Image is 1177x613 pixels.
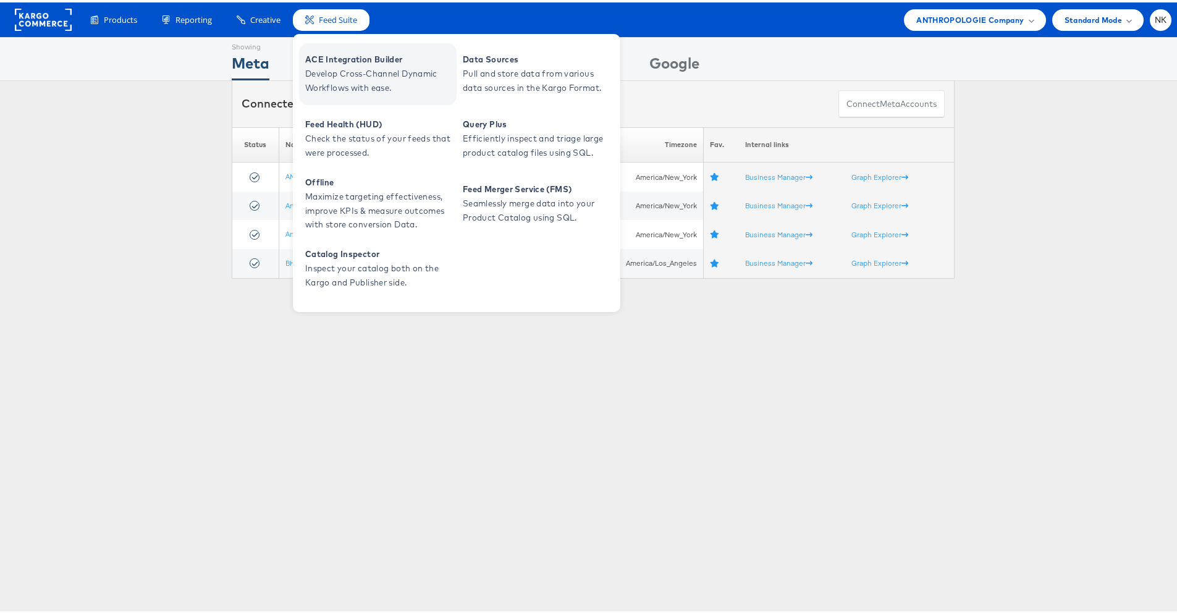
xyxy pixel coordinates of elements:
a: ACE Integration Builder Develop Cross-Channel Dynamic Workflows with ease. [299,41,457,103]
span: Query Plus [463,115,611,129]
a: Feed Health (HUD) Check the status of your feeds that were processed. [299,106,457,167]
span: ACE Integration Builder [305,50,454,64]
div: Showing [232,35,269,50]
div: Google [649,50,699,78]
th: Status [232,125,279,160]
a: BHLDN Weddings [285,256,344,265]
span: Feed Suite [319,12,357,23]
a: Business Manager [745,170,812,179]
td: America/New_York [591,189,703,218]
span: NK [1155,14,1167,22]
span: Seamlessly merge data into your Product Catalog using SQL. [463,194,611,222]
a: Graph Explorer [851,170,908,179]
div: Connected accounts [242,93,378,109]
span: Feed Health (HUD) [305,115,454,129]
span: Efficiently inspect and triage large product catalog files using SQL. [463,129,611,158]
a: Graph Explorer [851,198,908,208]
span: Offline [305,173,454,187]
a: Business Manager [745,256,812,265]
a: Graph Explorer [851,256,908,265]
td: America/New_York [591,160,703,189]
button: ConnectmetaAccounts [838,88,945,116]
span: Maximize targeting effectiveness, improve KPIs & measure outcomes with store conversion Data. [305,187,454,229]
th: Timezone [591,125,703,160]
a: Data Sources Pull and store data from various data sources in the Kargo Format. [457,41,614,103]
span: Inspect your catalog both on the Kargo and Publisher side. [305,259,454,287]
span: Check the status of your feeds that were processed. [305,129,454,158]
a: Offline Maximize targeting effectiveness, improve KPIs & measure outcomes with store conversion D... [299,171,457,232]
td: America/Los_Angeles [591,247,703,276]
span: ANTHROPOLOGIE Company [916,11,1024,24]
a: Graph Explorer [851,227,908,237]
span: Develop Cross-Channel Dynamic Workflows with ease. [305,64,454,93]
span: Creative [250,12,281,23]
a: Business Manager [745,198,812,208]
a: Anthropologie Europe [285,227,359,236]
td: America/New_York [591,218,703,247]
a: Business Manager [745,227,812,237]
span: Standard Mode [1065,11,1122,24]
div: Meta [232,50,269,78]
span: Reporting [175,12,212,23]
span: Pull and store data from various data sources in the Kargo Format. [463,64,611,93]
span: Feed Merger Service (FMS) [463,180,611,194]
a: Catalog Inspector Inspect your catalog both on the Kargo and Publisher side. [299,235,457,297]
a: Query Plus Efficiently inspect and triage large product catalog files using SQL. [457,106,614,167]
a: Feed Merger Service (FMS) Seamlessly merge data into your Product Catalog using SQL. [457,171,614,232]
a: Anthropologie [285,198,333,208]
span: Catalog Inspector [305,245,454,259]
span: Products [104,12,137,23]
th: Name [279,125,432,160]
span: meta [880,96,900,108]
span: Data Sources [463,50,611,64]
a: AN Home [285,169,316,179]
